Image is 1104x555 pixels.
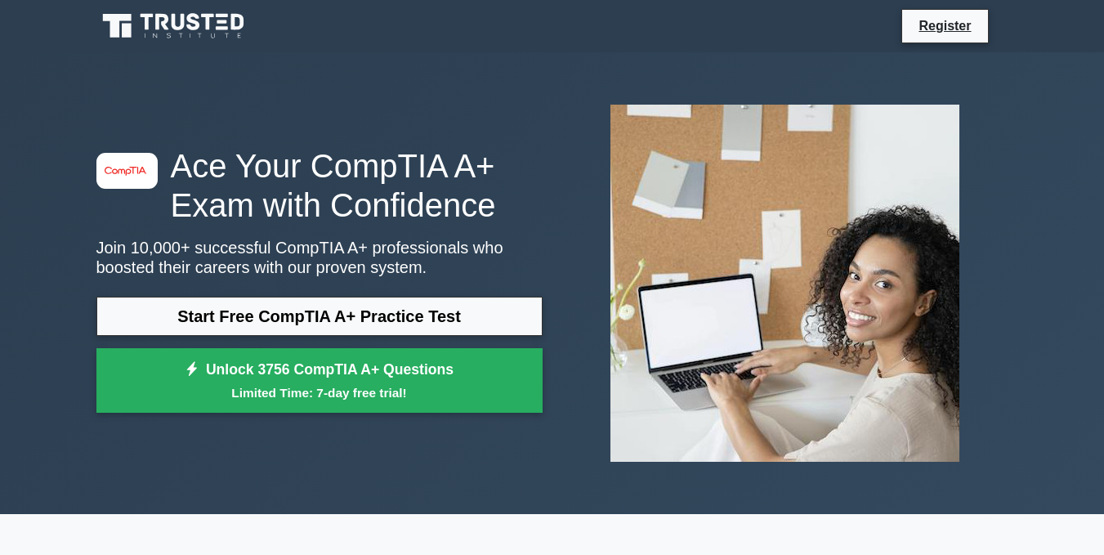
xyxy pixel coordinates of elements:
small: Limited Time: 7-day free trial! [117,383,522,402]
a: Start Free CompTIA A+ Practice Test [96,297,543,336]
h1: Ace Your CompTIA A+ Exam with Confidence [96,146,543,225]
a: Register [909,16,981,36]
p: Join 10,000+ successful CompTIA A+ professionals who boosted their careers with our proven system. [96,238,543,277]
a: Unlock 3756 CompTIA A+ QuestionsLimited Time: 7-day free trial! [96,348,543,414]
